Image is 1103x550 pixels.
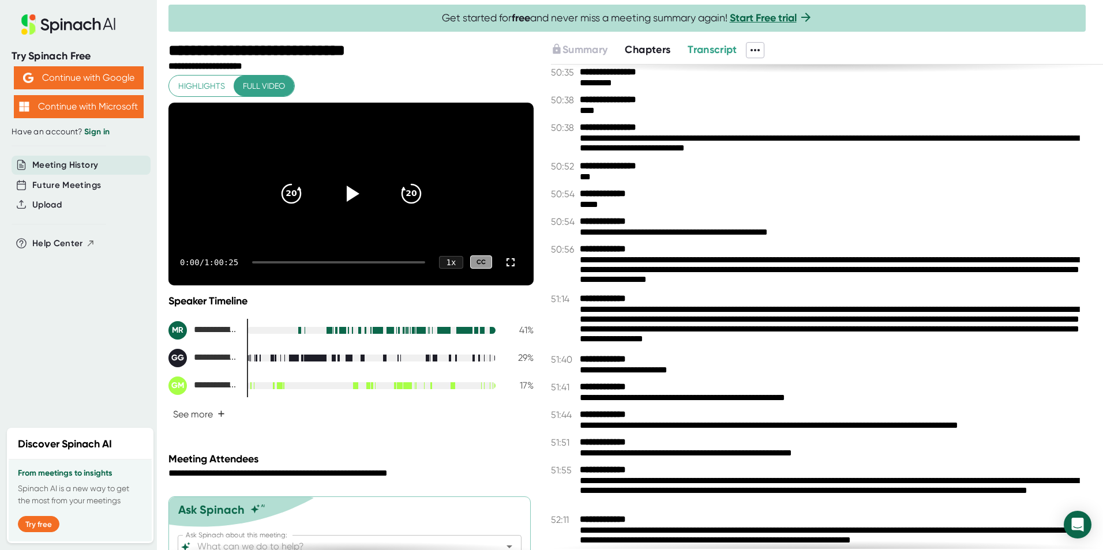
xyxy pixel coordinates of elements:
[1064,511,1091,538] div: Open Intercom Messenger
[12,127,145,137] div: Have an account?
[168,321,238,340] div: Michael Rossi
[551,189,577,199] span: 50:54
[551,216,577,227] span: 50:54
[439,256,463,269] div: 1 x
[178,503,245,517] div: Ask Spinach
[18,516,59,532] button: Try free
[470,255,492,269] div: CC
[14,66,144,89] button: Continue with Google
[168,376,187,395] div: GM
[18,483,142,507] p: Spinach AI is a new way to get the most from your meetings
[551,437,577,448] span: 51:51
[551,67,577,78] span: 50:35
[168,321,187,340] div: MR
[32,159,98,172] button: Meeting History
[551,293,577,304] span: 51:14
[217,409,225,419] span: +
[234,76,294,97] button: Full video
[14,95,144,118] button: Continue with Microsoft
[178,79,225,93] span: Highlights
[551,514,577,525] span: 52:11
[180,258,238,267] div: 0:00 / 1:00:25
[12,50,145,63] div: Try Spinach Free
[551,42,607,58] button: Summary
[32,237,83,250] span: Help Center
[32,198,62,212] button: Upload
[551,95,577,106] span: 50:38
[625,42,670,58] button: Chapters
[23,73,33,83] img: Aehbyd4JwY73AAAAAElFTkSuQmCC
[243,79,285,93] span: Full video
[551,244,577,255] span: 50:56
[18,436,112,452] h2: Discover Spinach AI
[551,382,577,393] span: 51:41
[512,12,530,24] b: free
[551,161,577,172] span: 50:52
[168,295,534,307] div: Speaker Timeline
[442,12,813,25] span: Get started for and never miss a meeting summary again!
[18,469,142,478] h3: From meetings to insights
[168,376,238,395] div: Gabriel Marrero
[505,352,534,363] div: 29 %
[505,380,534,391] div: 17 %
[505,325,534,336] div: 41 %
[625,43,670,56] span: Chapters
[551,465,577,476] span: 51:55
[168,349,187,367] div: GG
[168,404,230,424] button: See more+
[169,76,234,97] button: Highlights
[168,349,238,367] div: George Gutierrez
[551,122,577,133] span: 50:38
[168,453,537,465] div: Meeting Attendees
[32,179,101,192] button: Future Meetings
[688,42,737,58] button: Transcript
[32,237,95,250] button: Help Center
[688,43,737,56] span: Transcript
[551,354,577,365] span: 51:40
[551,409,577,420] span: 51:44
[551,42,625,58] div: Upgrade to access
[562,43,607,56] span: Summary
[84,127,110,137] a: Sign in
[730,12,797,24] a: Start Free trial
